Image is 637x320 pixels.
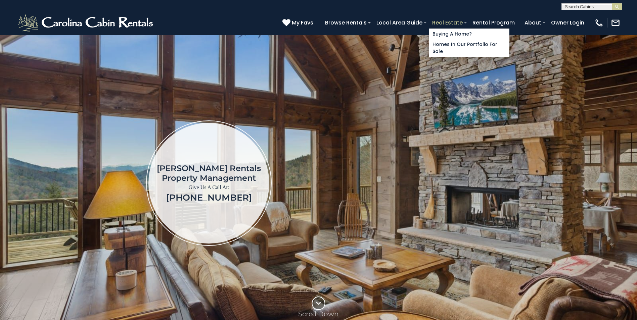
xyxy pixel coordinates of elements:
a: [PHONE_NUMBER] [166,192,252,203]
img: mail-regular-white.png [611,18,620,28]
a: Rental Program [469,17,518,29]
img: phone-regular-white.png [594,18,604,28]
a: Local Area Guide [373,17,426,29]
h1: [PERSON_NAME] Rentals Property Management [157,163,261,183]
img: White-1-2.png [17,13,156,33]
a: Owner Login [548,17,588,29]
a: Real Estate [429,17,466,29]
iframe: New Contact Form [380,55,599,311]
p: Give Us A Call At: [157,183,261,192]
a: About [521,17,545,29]
a: Browse Rentals [322,17,370,29]
a: Homes in Our Portfolio For Sale [429,39,509,57]
p: Scroll Down [298,310,339,318]
span: My Favs [292,18,313,27]
a: My Favs [282,18,315,27]
a: Buying A Home? [429,29,509,39]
